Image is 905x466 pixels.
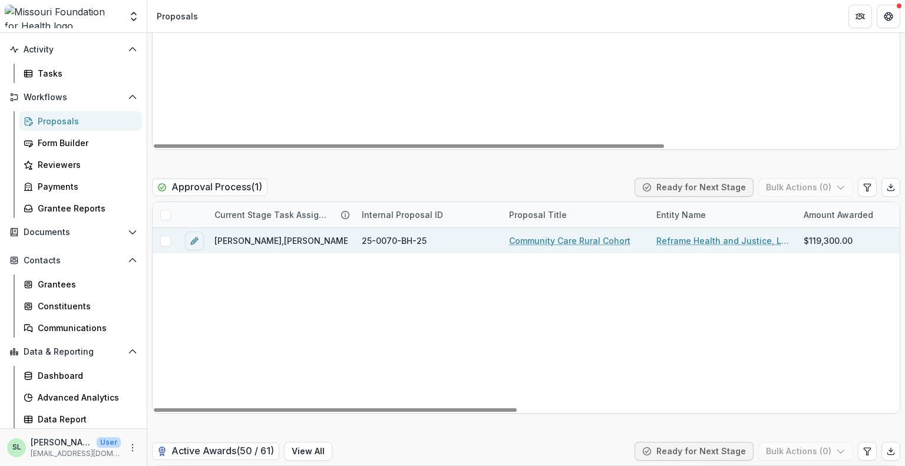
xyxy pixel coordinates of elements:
a: Grantees [19,275,142,294]
a: Constituents [19,296,142,316]
button: Open Documents [5,223,142,242]
a: Reframe Health and Justice, LLC [656,234,790,247]
a: Payments [19,177,142,196]
button: Ready for Next Stage [635,442,754,461]
div: Internal Proposal ID [355,202,502,227]
div: Tasks [38,67,133,80]
div: Proposals [38,115,133,127]
div: Payments [38,180,133,193]
button: Edit table settings [858,442,877,461]
button: Open Contacts [5,251,142,270]
div: Reviewers [38,158,133,171]
div: Entity Name [649,202,797,227]
a: Grantee Reports [19,199,142,218]
img: Missouri Foundation for Health logo [5,5,121,28]
div: Proposal Title [502,202,649,227]
button: Ready for Next Stage [635,178,754,197]
div: Current Stage Task Assignees [207,202,355,227]
div: Dashboard [38,369,133,382]
a: Communications [19,318,142,338]
div: Amount Awarded [797,209,880,221]
button: More [125,441,140,455]
a: Community Care Rural Cohort [509,234,630,247]
button: Bulk Actions (0) [758,442,853,461]
button: Export table data [881,442,900,461]
a: Data Report [19,409,142,429]
p: [EMAIL_ADDRESS][DOMAIN_NAME] [31,448,121,459]
div: Grantees [38,278,133,290]
span: Documents [24,227,123,237]
button: edit [185,232,204,250]
div: Current Stage Task Assignees [207,209,336,221]
button: Open Activity [5,40,142,59]
div: Proposal Title [502,209,574,221]
div: Communications [38,322,133,334]
button: Partners [848,5,872,28]
button: Open Data & Reporting [5,342,142,361]
a: Dashboard [19,366,142,385]
div: Constituents [38,300,133,312]
span: Activity [24,45,123,55]
div: Data Report [38,413,133,425]
div: Sada Lindsey [12,444,21,451]
div: Entity Name [649,209,713,221]
a: Advanced Analytics [19,388,142,407]
a: Tasks [19,64,142,83]
button: Export table data [881,178,900,197]
span: Workflows [24,92,123,103]
button: Bulk Actions (0) [758,178,853,197]
button: Get Help [877,5,900,28]
div: Advanced Analytics [38,391,133,404]
button: View All [284,442,332,461]
a: Proposals [19,111,142,131]
p: [PERSON_NAME] [31,436,92,448]
h2: Approval Process ( 1 ) [152,179,267,196]
button: Open Workflows [5,88,142,107]
button: Open entity switcher [125,5,142,28]
div: Form Builder [38,137,133,149]
span: Contacts [24,256,123,266]
span: $119,300.00 [804,234,853,247]
span: 25-0070-BH-25 [362,234,427,247]
a: Form Builder [19,133,142,153]
div: Grantee Reports [38,202,133,214]
nav: breadcrumb [152,8,203,25]
span: [PERSON_NAME],[PERSON_NAME][US_STATE],[PERSON_NAME],[PERSON_NAME] [214,234,537,247]
span: Data & Reporting [24,347,123,357]
div: Proposals [157,10,198,22]
button: Edit table settings [858,178,877,197]
a: Reviewers [19,155,142,174]
h2: Active Awards ( 50 / 61 ) [152,442,279,460]
p: User [97,437,121,448]
div: Internal Proposal ID [355,209,450,221]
